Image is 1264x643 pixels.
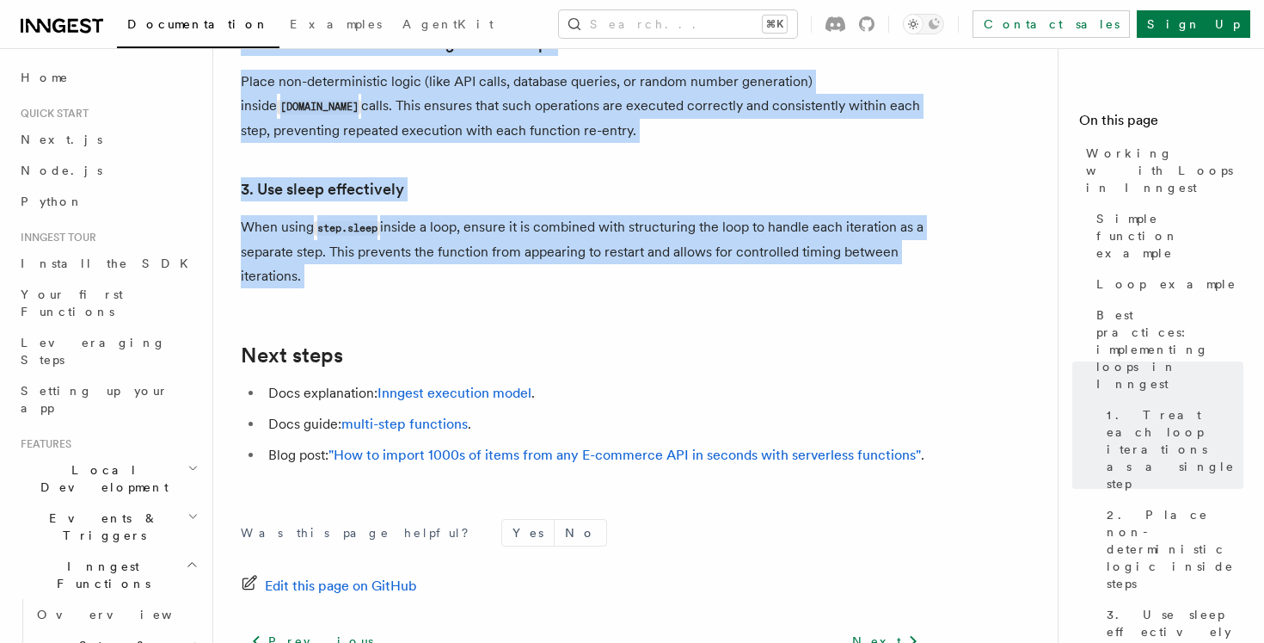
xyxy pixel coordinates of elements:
[14,510,187,544] span: Events & Triggers
[21,336,166,367] span: Leveraging Steps
[263,443,929,467] li: Blog post: .
[328,447,921,463] a: "How to import 1000s of items from any E-commerce API in seconds with serverless functions"
[402,17,494,31] span: AgentKit
[290,17,382,31] span: Examples
[263,412,929,436] li: Docs guide: .
[1089,203,1243,269] a: Simple function example
[14,454,202,503] button: Local Development
[21,257,199,270] span: Install the SDK
[21,69,69,86] span: Home
[21,133,102,146] span: Next.js
[14,186,202,217] a: Python
[392,5,504,46] a: AgentKit
[1096,275,1236,293] span: Loop example
[277,100,361,114] code: [DOMAIN_NAME]
[14,107,89,121] span: Quick start
[14,551,202,599] button: Inngest Functions
[1100,499,1243,599] a: 2. Place non-deterministic logic inside steps
[127,17,269,31] span: Documentation
[14,279,202,327] a: Your first Functions
[1079,110,1243,138] h4: On this page
[241,177,404,201] a: 3. Use sleep effectively
[14,231,96,244] span: Inngest tour
[903,14,944,34] button: Toggle dark mode
[559,10,797,38] button: Search...⌘K
[241,524,481,541] p: Was this page helpful?
[341,416,468,432] a: multi-step functions
[117,5,279,48] a: Documentation
[502,520,554,546] button: Yes
[1107,506,1243,592] span: 2. Place non-deterministic logic inside steps
[21,384,169,415] span: Setting up your app
[14,375,202,424] a: Setting up your app
[314,221,380,236] code: step.sleep
[14,503,202,551] button: Events & Triggers
[263,381,929,405] li: Docs explanation: .
[1137,10,1250,38] a: Sign Up
[973,10,1130,38] a: Contact sales
[14,558,186,592] span: Inngest Functions
[555,520,606,546] button: No
[1089,300,1243,399] a: Best practices: implementing loops in Inngest
[14,461,187,496] span: Local Development
[1096,306,1243,393] span: Best practices: implementing loops in Inngest
[14,248,202,279] a: Install the SDK
[14,124,202,155] a: Next.js
[21,195,83,208] span: Python
[37,608,214,621] span: Overview
[241,70,929,143] p: Place non-deterministic logic (like API calls, database queries, or random number generation) ins...
[1079,138,1243,203] a: Working with Loops in Inngest
[377,385,531,401] a: Inngest execution model
[1107,406,1243,492] span: 1. Treat each loop iterations as a single step
[30,599,202,630] a: Overview
[14,62,202,93] a: Home
[1086,145,1243,196] span: Working with Loops in Inngest
[21,164,102,177] span: Node.js
[21,287,123,318] span: Your first Functions
[241,215,929,288] p: When using inside a loop, ensure it is combined with structuring the loop to handle each iteratio...
[1096,210,1243,262] span: Simple function example
[763,15,787,33] kbd: ⌘K
[1100,399,1243,499] a: 1. Treat each loop iterations as a single step
[241,343,343,368] a: Next steps
[14,327,202,375] a: Leveraging Steps
[1089,269,1243,300] a: Loop example
[279,5,392,46] a: Examples
[241,574,417,598] a: Edit this page on GitHub
[14,437,71,451] span: Features
[265,574,417,598] span: Edit this page on GitHub
[14,155,202,186] a: Node.js
[1107,606,1243,640] span: 3. Use sleep effectively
